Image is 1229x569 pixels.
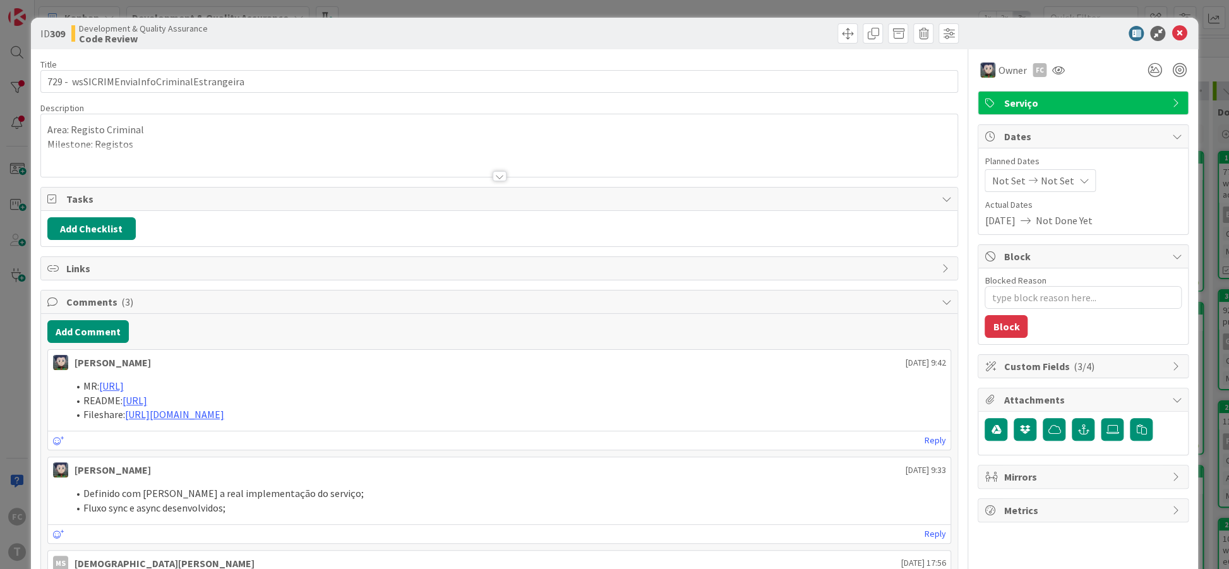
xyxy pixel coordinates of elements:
[69,2,100,17] span: Support
[66,191,935,207] span: Tasks
[1004,392,1165,407] span: Attachments
[1040,173,1074,188] span: Not Set
[47,320,129,343] button: Add Comment
[75,462,151,477] div: [PERSON_NAME]
[1004,503,1165,518] span: Metrics
[53,355,68,370] img: LS
[50,27,65,40] b: 309
[985,213,1015,228] span: [DATE]
[1004,129,1165,144] span: Dates
[40,59,57,70] label: Title
[68,393,946,408] li: README:
[992,173,1025,188] span: Not Set
[68,501,946,515] li: Fluxo sync e async desenvolvidos;
[924,433,945,448] a: Reply
[79,33,208,44] b: Code Review
[1004,249,1165,264] span: Block
[125,408,224,421] a: [URL][DOMAIN_NAME]
[99,380,124,392] a: [URL]
[985,155,1182,168] span: Planned Dates
[1035,213,1092,228] span: Not Done Yet
[68,379,946,393] li: MR:
[1033,63,1046,77] div: FC
[985,275,1046,286] label: Blocked Reason
[1004,95,1165,111] span: Serviço
[40,102,84,114] span: Description
[68,407,946,422] li: Fileshare:
[924,526,945,542] a: Reply
[40,26,65,41] span: ID
[1073,360,1094,373] span: ( 3/4 )
[47,217,136,240] button: Add Checklist
[985,315,1028,338] button: Block
[905,356,945,369] span: [DATE] 9:42
[53,462,68,477] img: LS
[75,355,151,370] div: [PERSON_NAME]
[985,198,1182,212] span: Actual Dates
[123,394,147,407] a: [URL]
[121,296,133,308] span: ( 3 )
[66,261,935,276] span: Links
[79,23,208,33] span: Development & Quality Assurance
[905,464,945,477] span: [DATE] 9:33
[47,137,952,152] p: Milestone: Registos
[47,123,952,137] p: Area: Registo Criminal
[998,63,1026,78] span: Owner
[68,486,946,501] li: Definido com [PERSON_NAME] a real implementação do serviço;
[1004,359,1165,374] span: Custom Fields
[980,63,995,78] img: LS
[40,70,959,93] input: type card name here...
[66,294,935,309] span: Comments
[1004,469,1165,484] span: Mirrors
